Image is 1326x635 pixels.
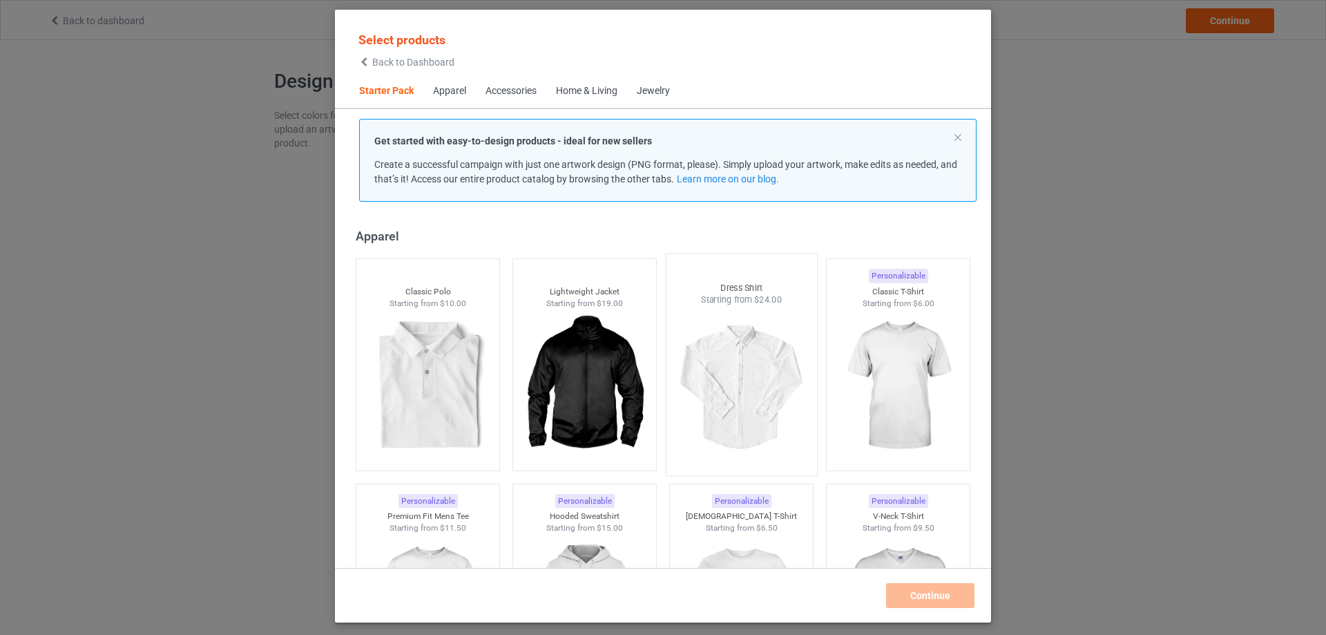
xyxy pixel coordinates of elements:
[827,298,970,310] div: Starting from
[666,282,817,294] div: Dress Shirt
[440,523,466,533] span: $11.50
[754,295,782,305] span: $24.00
[398,494,458,509] div: Personalizable
[555,494,615,509] div: Personalizable
[869,494,928,509] div: Personalizable
[486,84,537,98] div: Accessories
[597,298,623,308] span: $19.00
[676,306,806,468] img: regular.jpg
[637,84,670,98] div: Jewelry
[523,309,646,464] img: regular.jpg
[356,511,500,522] div: Premium Fit Mens Tee
[513,298,657,310] div: Starting from
[349,75,423,108] span: Starter Pack
[712,494,771,509] div: Personalizable
[374,159,957,184] span: Create a successful campaign with just one artwork design (PNG format, please). Simply upload you...
[356,228,977,244] div: Apparel
[756,523,778,533] span: $6.50
[597,523,623,533] span: $15.00
[913,298,934,308] span: $6.00
[356,298,500,310] div: Starting from
[827,522,970,534] div: Starting from
[677,173,779,184] a: Learn more on our blog.
[374,135,652,146] strong: Get started with easy-to-design products - ideal for new sellers
[869,269,928,283] div: Personalizable
[366,309,490,464] img: regular.jpg
[913,523,934,533] span: $9.50
[513,522,657,534] div: Starting from
[670,522,814,534] div: Starting from
[513,511,657,522] div: Hooded Sweatshirt
[356,522,500,534] div: Starting from
[666,294,817,306] div: Starting from
[827,286,970,298] div: Classic T-Shirt
[440,298,466,308] span: $10.00
[513,286,657,298] div: Lightweight Jacket
[433,84,466,98] div: Apparel
[556,84,617,98] div: Home & Living
[827,511,970,522] div: V-Neck T-Shirt
[356,286,500,298] div: Classic Polo
[836,309,960,464] img: regular.jpg
[670,511,814,522] div: [DEMOGRAPHIC_DATA] T-Shirt
[358,32,445,47] span: Select products
[372,57,454,68] span: Back to Dashboard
